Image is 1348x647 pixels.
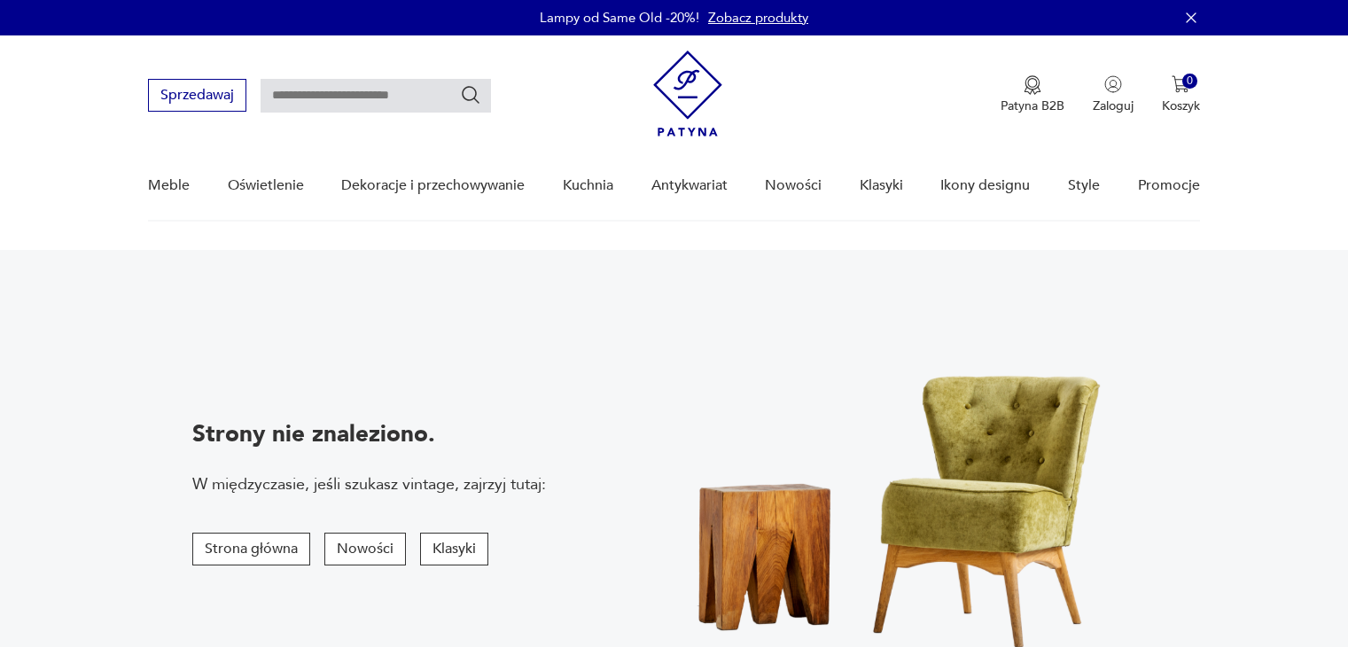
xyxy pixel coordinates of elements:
button: Patyna B2B [1001,75,1064,114]
p: W międzyczasie, jeśli szukasz vintage, zajrzyj tutaj: [192,473,546,495]
p: Zaloguj [1093,97,1134,114]
a: Promocje [1138,152,1200,220]
p: Strony nie znaleziono. [192,418,546,450]
button: 0Koszyk [1162,75,1200,114]
a: Antykwariat [651,152,728,220]
a: Oświetlenie [228,152,304,220]
p: Lampy od Same Old -20%! [540,9,699,27]
img: Ikona koszyka [1172,75,1189,93]
img: Patyna - sklep z meblami i dekoracjami vintage [653,51,722,136]
a: Nowości [765,152,822,220]
button: Sprzedawaj [148,79,246,112]
button: Szukaj [460,84,481,105]
img: Ikona medalu [1024,75,1041,95]
a: Klasyki [860,152,903,220]
p: Patyna B2B [1001,97,1064,114]
a: Style [1068,152,1100,220]
a: Meble [148,152,190,220]
a: Ikona medaluPatyna B2B [1001,75,1064,114]
img: Ikonka użytkownika [1104,75,1122,93]
a: Sprzedawaj [148,90,246,103]
button: Nowości [324,533,406,565]
a: Kuchnia [563,152,613,220]
button: Zaloguj [1093,75,1134,114]
p: Koszyk [1162,97,1200,114]
a: Zobacz produkty [708,9,808,27]
button: Klasyki [420,533,488,565]
div: 0 [1182,74,1197,89]
button: Strona główna [192,533,310,565]
a: Ikony designu [940,152,1030,220]
a: Dekoracje i przechowywanie [341,152,525,220]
